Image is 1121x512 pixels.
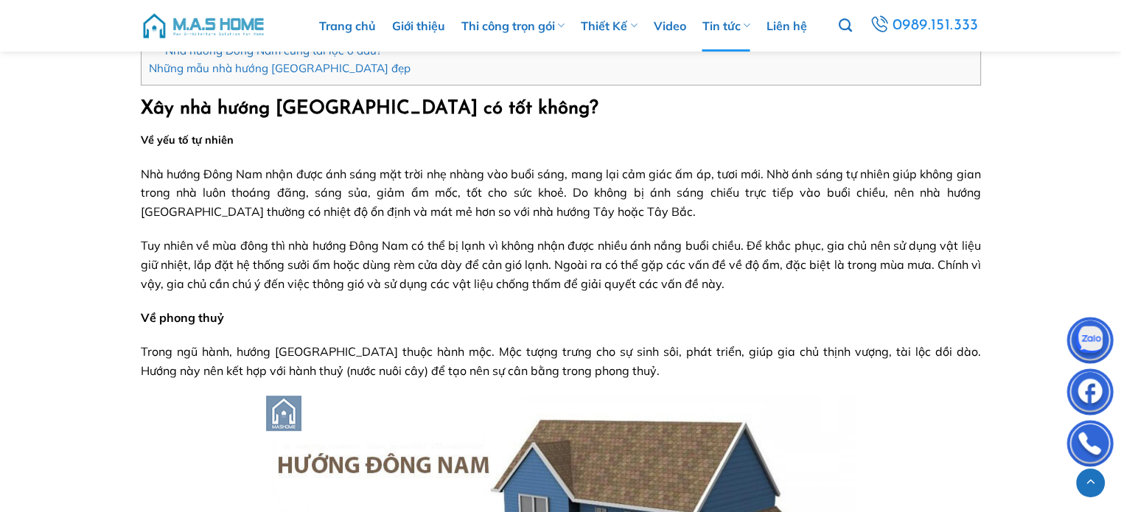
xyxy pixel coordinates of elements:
[141,238,981,290] span: Tuy nhiên về mùa đông thì nhà hướng Đông Nam có thể bị lạnh vì không nhận được nhiều ánh nắng buổ...
[141,166,981,219] span: Nhà hướng Đông Nam nhận được ánh sáng mặt trời nhẹ nhàng vào buổi sáng, mang lại cảm giác ấm áp, ...
[838,10,851,41] a: Tìm kiếm
[141,133,234,147] span: Về yếu tố tự nhiên
[1068,424,1112,468] img: Phone
[141,4,266,48] img: M.A.S HOME – Tổng Thầu Thiết Kế Và Xây Nhà Trọn Gói
[165,43,382,57] a: Nhà hướng Đông Nam cung tài lộc ở đâu?
[141,344,981,378] span: Trong ngũ hành, hướng [GEOGRAPHIC_DATA] thuộc hành mộc. Mộc tượng trưng cho sự sinh sôi, phát tri...
[1076,469,1105,497] a: Lên đầu trang
[1068,320,1112,365] img: Zalo
[141,310,224,325] strong: Về phong thuỷ
[141,99,598,118] strong: Xây nhà hướng [GEOGRAPHIC_DATA] có tốt không?
[1068,372,1112,416] img: Facebook
[149,61,411,75] a: Những mẫu nhà hướng [GEOGRAPHIC_DATA] đẹp
[893,13,979,38] span: 0989.151.333
[867,13,980,39] a: 0989.151.333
